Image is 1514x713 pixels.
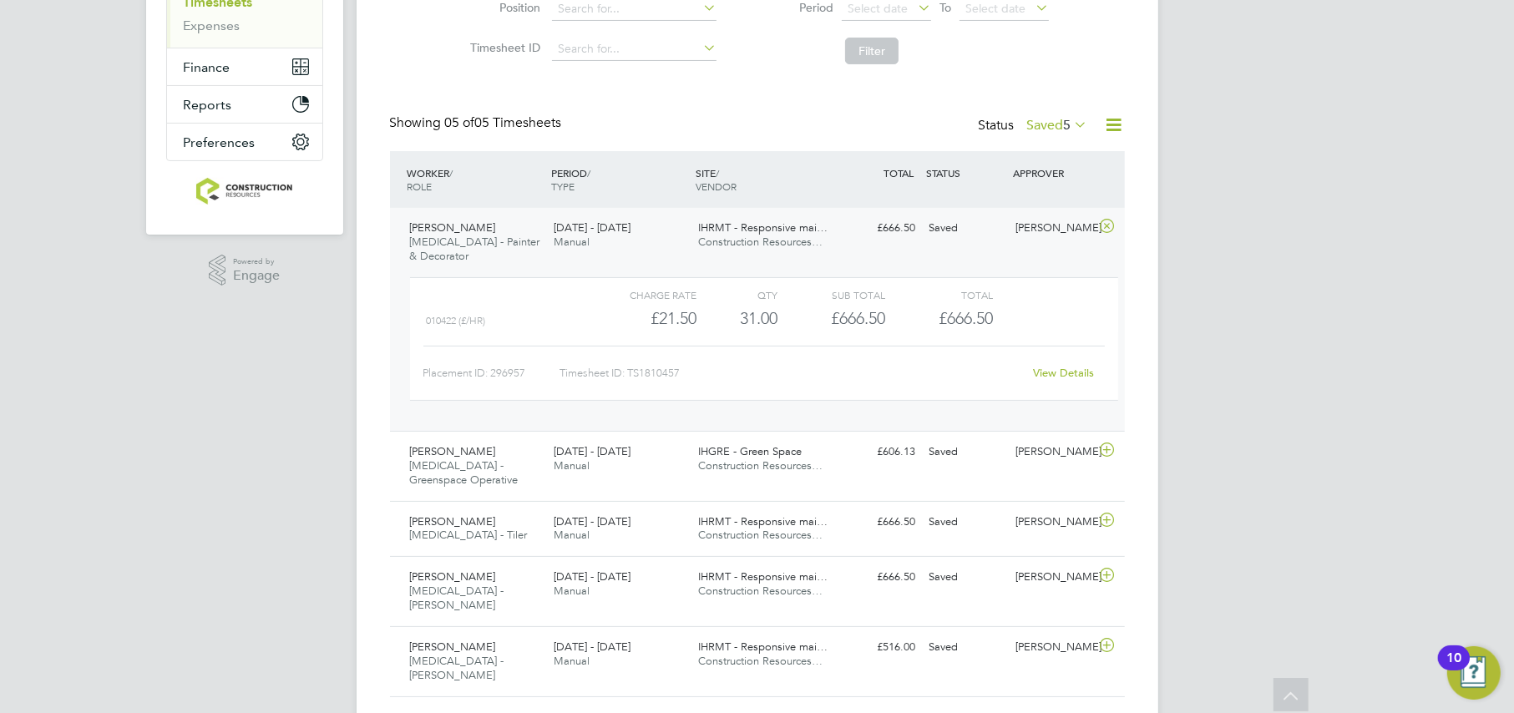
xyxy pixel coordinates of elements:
div: STATUS [923,158,1010,188]
div: £666.50 [777,305,885,332]
div: WORKER [403,158,548,201]
a: View Details [1033,366,1094,380]
span: 010422 (£/HR) [427,315,486,326]
div: [PERSON_NAME] [1009,564,1096,591]
img: construction-resources-logo-retina.png [196,178,292,205]
label: Timesheet ID [465,40,540,55]
div: £516.00 [836,634,923,661]
span: [MEDICAL_DATA] - Painter & Decorator [410,235,540,263]
span: [DATE] - [DATE] [554,220,630,235]
div: 10 [1446,658,1461,680]
a: Expenses [184,18,241,33]
div: Saved [923,634,1010,661]
span: [DATE] - [DATE] [554,514,630,528]
span: Select date [848,1,908,16]
div: SITE [691,158,836,201]
span: Construction Resources… [698,654,823,668]
div: £666.50 [836,508,923,536]
div: [PERSON_NAME] [1009,634,1096,661]
span: [PERSON_NAME] [410,444,496,458]
div: APPROVER [1009,158,1096,188]
button: Finance [167,48,322,85]
a: Powered byEngage [209,255,280,286]
span: Construction Resources… [698,235,823,249]
span: Construction Resources… [698,458,823,473]
span: [PERSON_NAME] [410,640,496,654]
span: Select date [965,1,1025,16]
span: Manual [554,528,590,542]
span: Finance [184,59,230,75]
span: Construction Resources… [698,584,823,598]
div: QTY [696,285,777,305]
div: Status [979,114,1091,138]
span: [DATE] - [DATE] [554,444,630,458]
span: [DATE] - [DATE] [554,569,630,584]
span: Engage [233,269,280,283]
div: Charge rate [588,285,696,305]
div: Sub Total [777,285,885,305]
button: Filter [845,38,899,64]
span: Reports [184,97,232,113]
span: £666.50 [939,308,993,328]
div: Timesheet ID: TS1810457 [560,360,1023,387]
span: IHRMT - Responsive mai… [698,220,828,235]
a: Go to home page [166,178,323,205]
button: Open Resource Center, 10 new notifications [1447,646,1501,700]
span: [PERSON_NAME] [410,514,496,528]
div: [PERSON_NAME] [1009,508,1096,536]
span: IHRMT - Responsive mai… [698,514,828,528]
div: 31.00 [696,305,777,332]
span: Manual [554,584,590,598]
span: / [716,166,719,180]
span: IHRMT - Responsive mai… [698,640,828,654]
span: IHRMT - Responsive mai… [698,569,828,584]
div: £666.50 [836,215,923,242]
div: PERIOD [547,158,691,201]
span: IHGRE - Green Space [698,444,802,458]
div: Saved [923,438,1010,466]
span: Manual [554,458,590,473]
span: Powered by [233,255,280,269]
div: Saved [923,564,1010,591]
span: 05 Timesheets [445,114,562,131]
button: Reports [167,86,322,123]
input: Search for... [552,38,716,61]
div: £21.50 [588,305,696,332]
span: [MEDICAL_DATA] - [PERSON_NAME] [410,584,504,612]
span: VENDOR [696,180,737,193]
div: Placement ID: 296957 [423,360,560,387]
span: [MEDICAL_DATA] - Tiler [410,528,528,542]
span: [MEDICAL_DATA] - Greenspace Operative [410,458,519,487]
button: Preferences [167,124,322,160]
div: [PERSON_NAME] [1009,215,1096,242]
span: 05 of [445,114,475,131]
span: TOTAL [884,166,914,180]
span: [PERSON_NAME] [410,220,496,235]
div: Saved [923,508,1010,536]
div: [PERSON_NAME] [1009,438,1096,466]
span: ROLE [408,180,433,193]
span: [PERSON_NAME] [410,569,496,584]
span: / [450,166,453,180]
span: / [587,166,590,180]
span: Preferences [184,134,256,150]
span: [DATE] - [DATE] [554,640,630,654]
div: Total [885,285,993,305]
div: Saved [923,215,1010,242]
div: £606.13 [836,438,923,466]
span: [MEDICAL_DATA] - [PERSON_NAME] [410,654,504,682]
span: 5 [1064,117,1071,134]
label: Saved [1027,117,1088,134]
span: Construction Resources… [698,528,823,542]
div: £666.50 [836,564,923,591]
span: Manual [554,654,590,668]
span: Manual [554,235,590,249]
span: TYPE [551,180,575,193]
div: Showing [390,114,565,132]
